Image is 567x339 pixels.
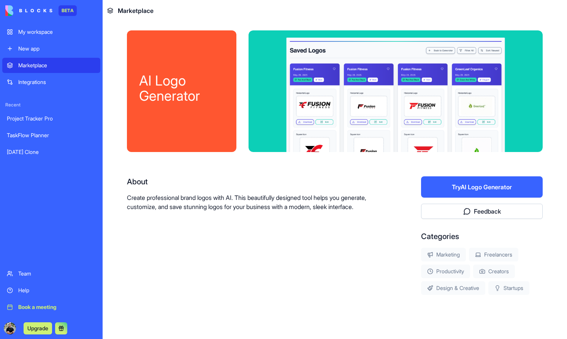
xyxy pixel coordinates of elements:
span: Marketplace [118,6,154,15]
div: Team [18,270,96,277]
div: TaskFlow Planner [7,131,96,139]
a: Project Tracker Pro [2,111,100,126]
div: Startups [488,281,529,295]
div: About [127,176,372,187]
button: TryAI Logo Generator [421,176,543,198]
p: Create professional brand logos with AI. This beautifully designed tool helps you generate, custo... [127,193,372,211]
a: Book a meeting [2,299,100,315]
button: Feedback [421,204,543,219]
div: AI Logo Generator [139,73,224,103]
div: Marketing [421,248,466,261]
div: New app [18,45,96,52]
div: My workspace [18,28,96,36]
span: Recent [2,102,100,108]
a: Integrations [2,74,100,90]
div: Integrations [18,78,96,86]
div: Marketplace [18,62,96,69]
a: BETA [5,5,77,16]
img: logo [5,5,52,16]
a: My workspace [2,24,100,40]
a: Team [2,266,100,281]
div: Book a meeting [18,303,96,311]
div: Project Tracker Pro [7,115,96,122]
div: Creators [473,265,515,278]
a: New app [2,41,100,56]
div: Productivity [421,265,470,278]
a: Help [2,283,100,298]
div: Freelancers [469,248,518,261]
div: Categories [421,231,543,242]
div: Help [18,287,96,294]
img: ACg8ocJVc_Mfwgc1lrMhcNzOKLqlaHA8BiFwsxv8RF8NzbI4c6G03g5P=s96-c [4,322,16,334]
div: BETA [59,5,77,16]
a: TaskFlow Planner [2,128,100,143]
div: [DATE] Clone [7,148,96,156]
div: Design & Creative [421,281,485,295]
a: [DATE] Clone [2,144,100,160]
button: Upgrade [24,322,52,334]
a: Upgrade [24,324,52,332]
a: Marketplace [2,58,100,73]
